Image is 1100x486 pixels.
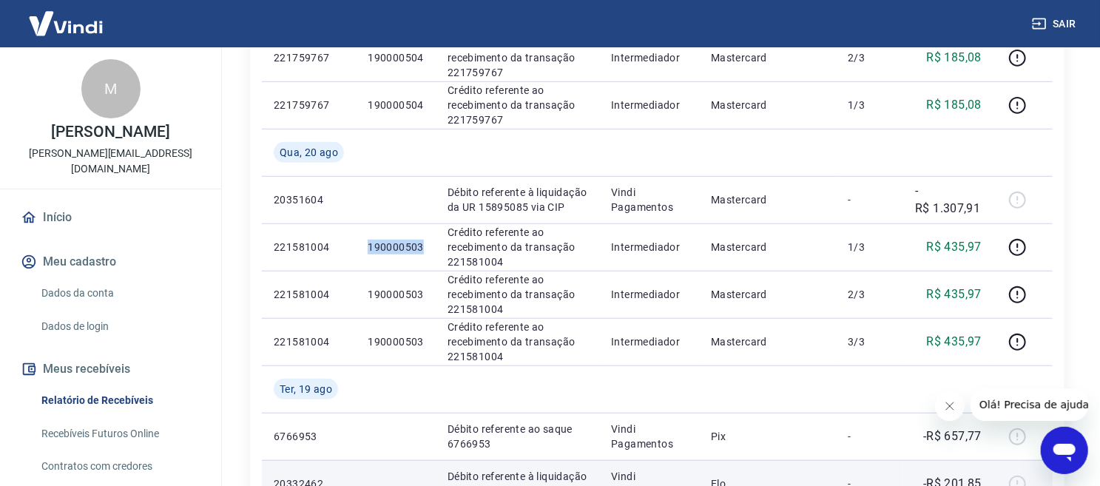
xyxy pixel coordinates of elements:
[274,240,344,254] p: 221581004
[36,451,203,482] a: Contratos com credores
[36,278,203,308] a: Dados da conta
[711,50,824,65] p: Mastercard
[611,422,687,451] p: Vindi Pagamentos
[280,382,332,396] span: Ter, 19 ago
[274,334,344,349] p: 221581004
[280,145,338,160] span: Qua, 20 ago
[274,98,344,112] p: 221759767
[368,334,424,349] p: 190000503
[448,225,587,269] p: Crédito referente ao recebimento da transação 221581004
[12,146,209,177] p: [PERSON_NAME][EMAIL_ADDRESS][DOMAIN_NAME]
[971,388,1088,421] iframe: Mensagem da empresa
[935,391,965,421] iframe: Fechar mensagem
[848,287,891,302] p: 2/3
[81,59,141,118] div: M
[274,192,344,207] p: 20351604
[368,98,424,112] p: 190000504
[915,182,982,217] p: -R$ 1.307,91
[927,49,982,67] p: R$ 185,08
[36,385,203,416] a: Relatório de Recebíveis
[848,429,891,444] p: -
[18,201,203,234] a: Início
[368,287,424,302] p: 190000503
[611,185,687,215] p: Vindi Pagamentos
[36,419,203,449] a: Recebíveis Futuros Online
[923,428,982,445] p: -R$ 657,77
[848,192,891,207] p: -
[927,286,982,303] p: R$ 435,97
[927,96,982,114] p: R$ 185,08
[848,240,891,254] p: 1/3
[448,272,587,317] p: Crédito referente ao recebimento da transação 221581004
[274,287,344,302] p: 221581004
[711,192,824,207] p: Mastercard
[848,334,891,349] p: 3/3
[611,334,687,349] p: Intermediador
[18,246,203,278] button: Meu cadastro
[611,287,687,302] p: Intermediador
[927,238,982,256] p: R$ 435,97
[448,422,587,451] p: Débito referente ao saque 6766953
[848,98,891,112] p: 1/3
[368,240,424,254] p: 190000503
[36,311,203,342] a: Dados de login
[448,36,587,80] p: Crédito referente ao recebimento da transação 221759767
[18,1,114,46] img: Vindi
[611,240,687,254] p: Intermediador
[51,124,169,140] p: [PERSON_NAME]
[711,287,824,302] p: Mastercard
[848,50,891,65] p: 2/3
[18,353,203,385] button: Meus recebíveis
[1029,10,1082,38] button: Sair
[711,429,824,444] p: Pix
[711,98,824,112] p: Mastercard
[448,83,587,127] p: Crédito referente ao recebimento da transação 221759767
[368,50,424,65] p: 190000504
[611,50,687,65] p: Intermediador
[1041,427,1088,474] iframe: Botão para abrir a janela de mensagens
[9,10,124,22] span: Olá! Precisa de ajuda?
[448,185,587,215] p: Débito referente à liquidação da UR 15895085 via CIP
[611,98,687,112] p: Intermediador
[448,320,587,364] p: Crédito referente ao recebimento da transação 221581004
[711,240,824,254] p: Mastercard
[274,429,344,444] p: 6766953
[927,333,982,351] p: R$ 435,97
[274,50,344,65] p: 221759767
[711,334,824,349] p: Mastercard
